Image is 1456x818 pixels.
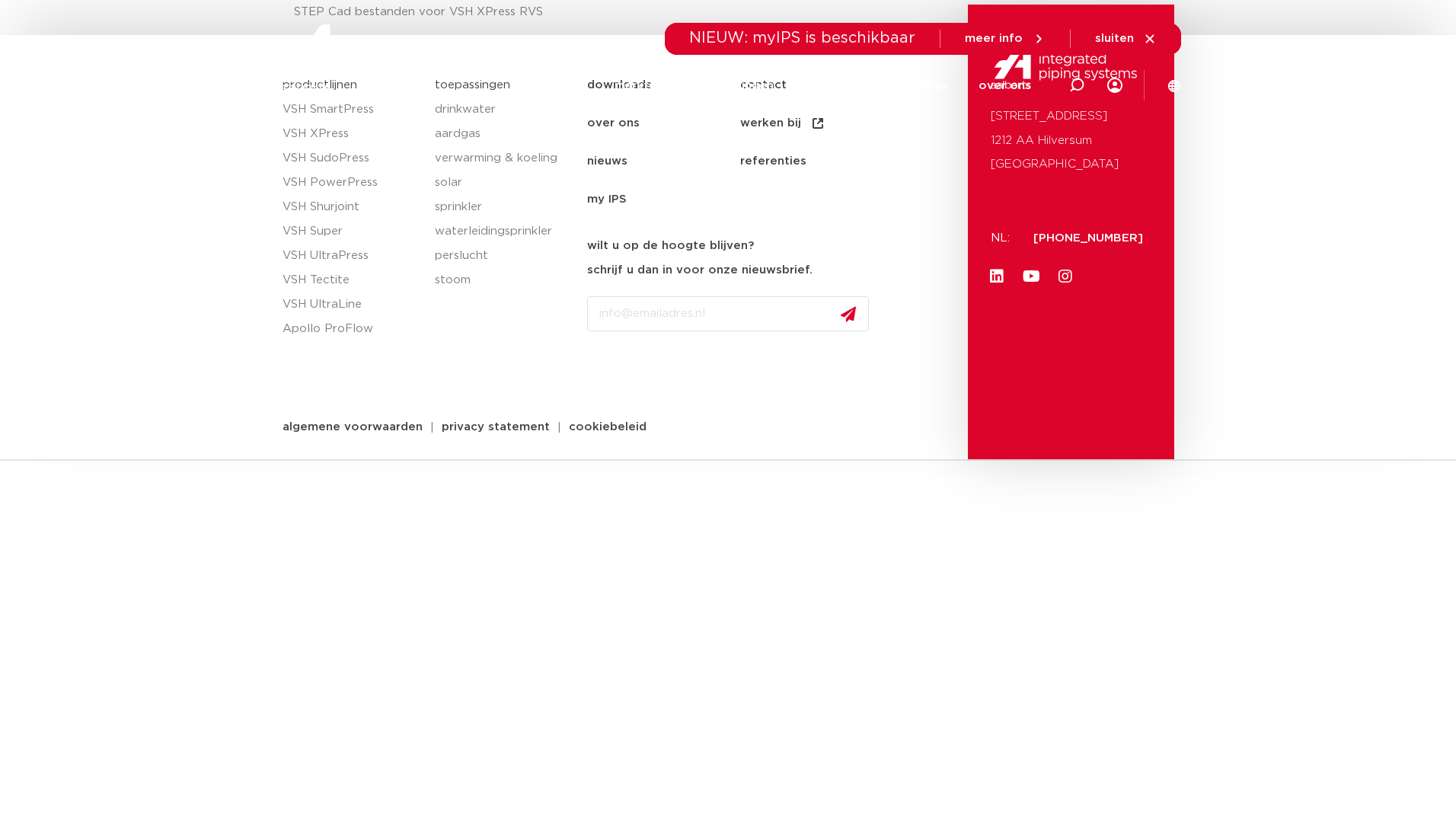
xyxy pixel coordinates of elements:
[283,146,420,171] a: VSH SudoPress
[435,195,572,219] a: sprinkler
[283,171,420,195] a: VSH PowerPress
[435,244,572,268] a: perslucht
[689,30,915,46] span: NIEUW: myIPS is beschikbaar
[694,56,774,115] a: toepassingen
[430,421,561,433] a: privacy statement
[271,421,434,433] a: algemene voorwaarden
[804,56,869,115] a: downloads
[587,66,961,219] nav: Menu
[587,264,813,276] strong: schrijf u dan in voor onze nieuwsbrief.
[587,104,740,142] a: over ons
[841,306,856,322] img: send.svg
[1095,33,1134,44] span: sluiten
[615,56,663,115] a: markten
[740,104,893,142] a: werken bij
[1095,32,1157,46] a: sluiten
[283,421,423,433] span: algemene voorwaarden
[965,33,1023,44] span: meer info
[283,268,420,292] a: VSH Tectite
[569,421,647,433] span: cookiebeleid
[587,142,740,181] a: nieuws
[283,244,420,268] a: VSH UltraPress
[283,219,420,244] a: VSH Super
[283,292,420,317] a: VSH UltraLine
[435,146,572,171] a: verwarming & koeling
[283,195,420,219] a: VSH Shurjoint
[435,122,572,146] a: aardgas
[435,268,572,292] a: stoom
[1033,232,1143,244] a: [PHONE_NUMBER]
[587,181,740,219] a: my IPS
[965,32,1046,46] a: meer info
[991,226,1015,251] p: NL:
[557,421,658,433] a: cookiebeleid
[587,343,819,403] iframe: reCAPTCHA
[991,104,1151,177] p: [STREET_ADDRESS] 1212 AA Hilversum [GEOGRAPHIC_DATA]
[522,56,1031,115] nav: Menu
[740,142,893,181] a: referenties
[283,317,420,341] a: Apollo ProFlow
[522,56,584,115] a: producten
[979,56,1031,115] a: over ons
[587,296,869,331] input: info@emailadres.nl
[283,122,420,146] a: VSH XPress
[435,171,572,195] a: solar
[435,219,572,244] a: waterleidingsprinkler
[899,56,948,115] a: services
[442,421,550,433] span: privacy statement
[587,240,754,251] strong: wilt u op de hoogte blijven?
